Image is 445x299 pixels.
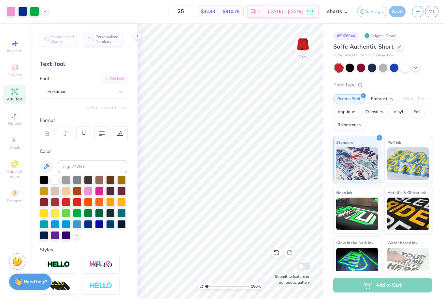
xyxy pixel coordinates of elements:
[425,6,438,17] a: ML
[333,43,394,51] span: Soffe Authentic Short
[251,283,261,289] span: 100 %
[24,279,47,285] strong: Need help?
[8,121,21,126] span: Upload
[7,72,22,78] span: Designs
[387,147,429,180] img: Puff Ink
[86,105,127,110] button: Switch to Greek Letters
[361,107,387,117] div: Transfers
[307,9,314,14] span: FREE
[268,8,303,15] span: [DATE] - [DATE]
[409,107,425,117] div: Foil
[3,169,26,179] span: Clipart & logos
[40,148,127,155] div: Color
[333,107,359,117] div: Applique
[47,261,70,268] img: Stroke
[7,97,22,102] span: Add Text
[40,60,127,68] div: Text Tool
[271,274,310,285] label: Submit to feature on our public gallery.
[51,35,74,44] span: Personalized Names
[361,53,393,58] span: Minimum Order: 12 +
[336,198,378,230] img: Neon Ink
[223,8,239,15] span: $810.75
[322,5,354,18] input: Untitled Design
[47,281,70,291] img: 3d Illusion
[296,38,309,51] img: Back
[7,48,22,53] span: Image AI
[389,107,408,117] div: Vinyl
[201,8,215,15] span: $32.43
[10,145,20,150] span: Greek
[40,117,128,124] div: Format
[40,246,127,254] div: Styles
[400,94,431,104] div: Digital Print
[90,282,112,290] img: Negative Space
[363,32,399,40] div: Original Proof
[299,54,307,60] div: Back
[345,53,357,58] span: # M037
[387,239,417,246] span: Water based Ink
[387,248,429,280] img: Water based Ink
[336,189,352,196] span: Neon Ink
[333,81,432,89] div: Print Type
[387,139,401,146] span: Puff Ink
[336,139,353,146] span: Standard
[336,147,378,180] img: Standard
[333,32,359,40] div: # 507804A
[101,75,127,82] div: Add Font
[7,198,22,203] span: Decorate
[40,75,50,82] label: Font
[95,35,119,44] span: Personalized Numbers
[367,94,398,104] div: Embroidery
[387,198,429,230] img: Metallic & Glitter Ink
[58,160,127,173] input: e.g. 7428 c
[168,6,194,17] input: – –
[333,120,365,130] div: Rhinestones
[428,8,435,15] span: ML
[333,94,365,104] div: Screen Print
[336,239,373,246] span: Glow in the Dark Ink
[333,53,342,58] span: Soffe
[336,248,378,280] img: Glow in the Dark Ink
[90,261,112,269] img: Shadow
[387,189,426,196] span: Metallic & Glitter Ink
